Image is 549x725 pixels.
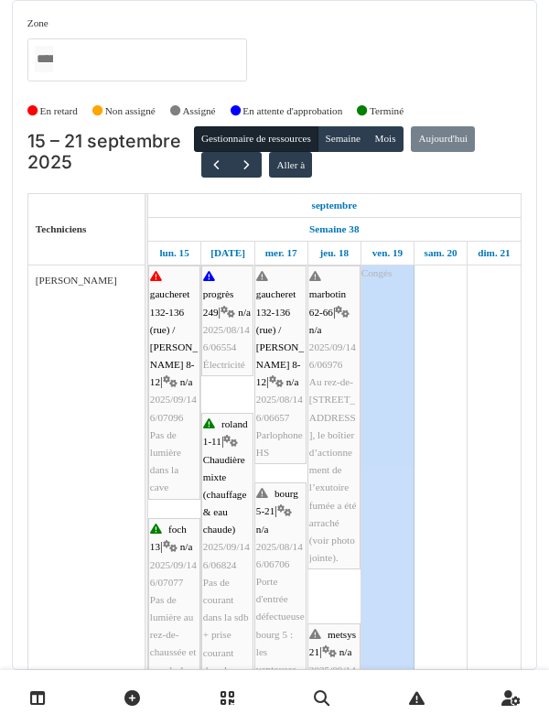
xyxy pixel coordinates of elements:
a: 21 septembre 2025 [473,242,514,265]
span: n/a [180,376,193,387]
a: 15 septembre 2025 [155,242,193,265]
span: gaucheret 132-136 (rue) / [PERSON_NAME] 8-12 [150,288,198,387]
input: Tous [35,46,53,72]
span: Congés [361,267,393,278]
div: | [150,521,199,697]
a: 16 septembre 2025 [206,242,250,265]
span: n/a [180,541,193,552]
div: | [150,268,199,496]
span: bourg 5-21 [256,488,298,516]
a: 18 septembre 2025 [315,242,353,265]
span: progrès 249 [203,288,234,317]
button: Précédent [201,152,231,179]
label: En attente d'approbation [242,103,342,119]
a: 20 septembre 2025 [420,242,462,265]
label: Assigné [183,103,216,119]
span: gaucheret 132-136 (rue) / [PERSON_NAME] 8-12 [256,288,304,387]
span: [PERSON_NAME] [36,275,117,286]
span: Au rez-de-[STREET_ADDRESS], le boîtier d’actionnement de l’exutoire fumée a été arraché (voir pho... [309,376,357,563]
button: Suivant [231,152,261,179]
a: 15 septembre 2025 [307,194,362,217]
label: En retard [40,103,78,119]
span: 2025/09/146/06824 [203,541,250,569]
a: 19 septembre 2025 [368,242,408,265]
h2: 15 – 21 septembre 2025 [27,131,194,174]
button: Aujourd'hui [411,126,475,152]
span: 2025/08/146/06706 [256,541,303,569]
span: 2025/08/146/06554 [203,324,250,352]
span: Électricité [203,359,245,370]
span: Chaudière mixte (chauffage & eau chaude) [203,454,247,536]
button: Semaine [318,126,368,152]
a: 17 septembre 2025 [261,242,302,265]
span: 2025/09/146/07095 [309,665,356,693]
span: n/a [286,376,299,387]
button: Aller à [269,152,312,178]
span: Pas de lumière au rez-de-chaussée et vers le 1er étage [150,594,197,693]
div: | [203,416,252,697]
span: 2025/09/146/07077 [150,559,197,588]
a: Semaine 38 [305,218,363,241]
span: n/a [256,524,269,535]
button: Mois [367,126,404,152]
span: 2025/09/146/06976 [309,341,356,370]
span: n/a [238,307,251,318]
button: Gestionnaire de ressources [194,126,318,152]
span: n/a [309,324,322,335]
span: Techniciens [36,223,87,234]
label: Terminé [370,103,404,119]
div: | [256,268,305,461]
span: Parlophone HS [256,429,303,458]
label: Non assigné [105,103,156,119]
span: Pas de courant dans la sdb + prise courant dans la cuisine [203,577,249,693]
span: 2025/09/146/07096 [150,394,197,422]
div: | [203,268,252,373]
div: | [309,268,359,567]
span: metsys 21 [309,629,356,657]
span: 2025/08/146/06657 [256,394,303,422]
span: n/a [339,646,352,657]
span: roland 1-11 [203,418,248,447]
span: marbotin 62-66 [309,288,346,317]
span: foch 13 [150,524,187,552]
span: Pas de lumière dans la cave [150,429,181,493]
label: Zone [27,16,48,31]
